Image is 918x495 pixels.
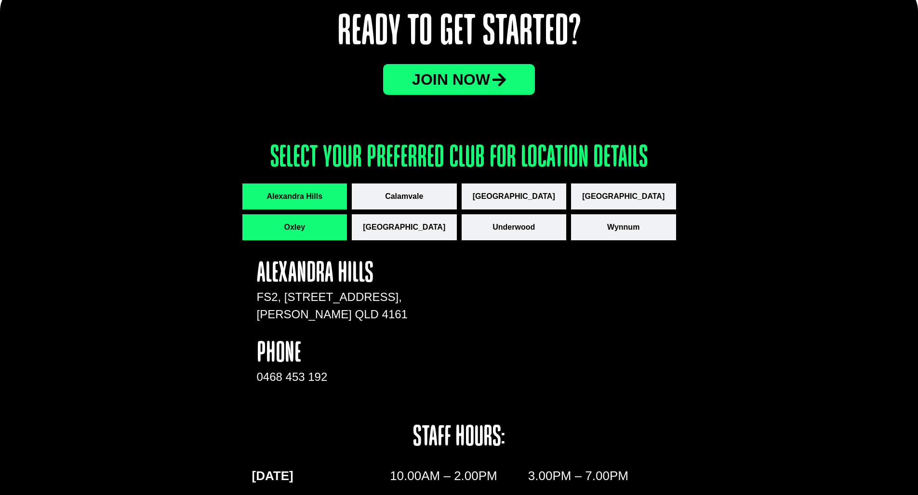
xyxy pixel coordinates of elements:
[582,191,665,202] span: [GEOGRAPHIC_DATA]
[385,191,423,202] span: Calamvale
[363,221,445,233] span: [GEOGRAPHIC_DATA]
[242,11,676,54] h2: Ready to Get Started?
[257,339,409,368] h4: phone
[473,191,555,202] span: [GEOGRAPHIC_DATA]
[428,260,662,404] iframe: apbct__label_id__gravity_form
[257,288,409,323] p: FS2, [STREET_ADDRESS], [PERSON_NAME] QLD 4161
[242,143,676,174] h3: Select your preferred club for location details
[257,368,409,386] div: 0468 453 192
[607,221,639,233] span: Wynnum
[266,191,322,202] span: Alexandra Hills
[252,467,390,485] p: [DATE]
[284,221,305,233] span: Oxley
[257,260,409,288] h4: Alexandra Hills
[492,221,535,233] span: Underwood
[340,423,578,452] h4: staff hours:
[412,72,490,87] span: JOin now
[528,467,666,485] p: 3.00PM – 7.00PM
[383,64,535,95] a: JOin now
[390,467,528,485] p: 10.00AM – 2.00PM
